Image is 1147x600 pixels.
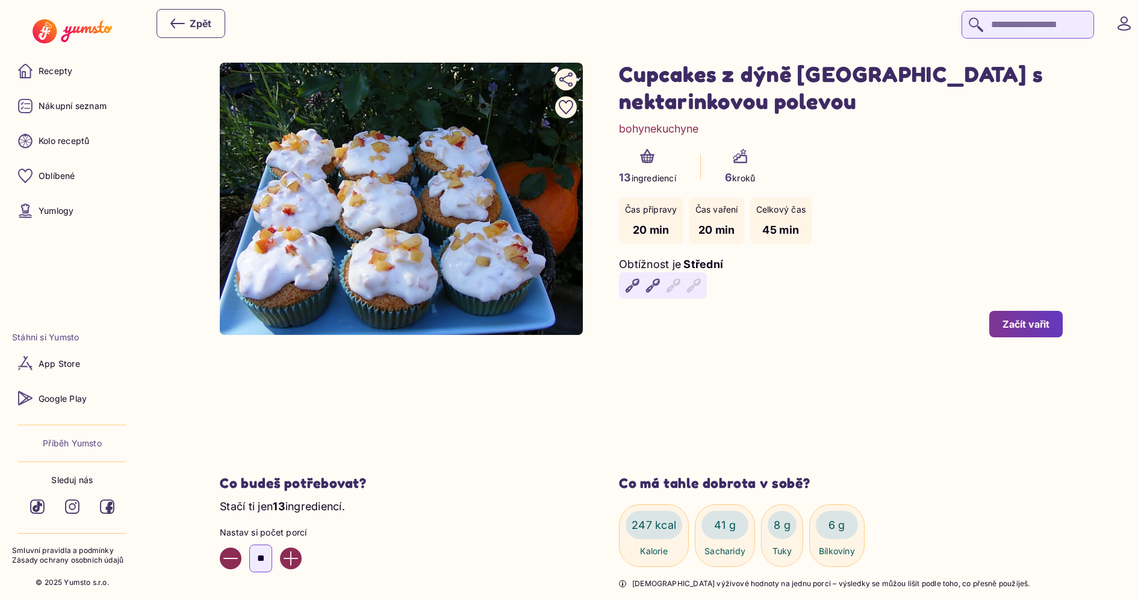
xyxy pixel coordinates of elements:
h1: Cupcakes z dýně hokkaido s nektarinkovou polevou [619,60,1063,114]
p: Nákupní seznam [39,100,107,112]
p: Recepty [39,65,72,77]
p: App Store [39,358,80,370]
p: Obtížnost je [619,256,681,272]
p: Bílkoviny [819,545,855,557]
p: Čas přípravy [625,204,677,216]
img: undefined [220,63,583,335]
span: 20 min [698,223,735,236]
a: bohynekuchyne [619,120,698,137]
p: 6 g [828,517,845,533]
input: Enter number [249,545,272,572]
p: Tuky [772,545,792,557]
a: Yumlogy [12,196,132,225]
p: © 2025 Yumsto s.r.o. [36,578,109,588]
p: Sleduj nás [51,474,93,486]
a: Zásady ochrany osobních údajů [12,555,132,566]
a: Recepty [12,57,132,86]
p: Nastav si počet porcí [220,527,583,539]
a: Nákupní seznam [12,92,132,120]
button: Decrease value [220,548,241,569]
a: Kolo receptů [12,127,132,155]
span: Střední [683,258,723,270]
p: Stačí ti jen ingrediencí. [220,498,583,514]
p: [DEMOGRAPHIC_DATA] výživové hodnoty na jednu porci – výsledky se můžou lišit podle toho, co přesn... [632,579,1030,589]
p: Yumlogy [39,205,73,217]
div: Začít vařit [1002,317,1049,331]
span: 6 [725,171,732,184]
img: Yumsto logo [33,19,111,43]
span: 20 min [633,223,670,236]
span: 45 min [762,223,799,236]
a: Oblíbené [12,161,132,190]
button: Začít vařit [989,311,1063,337]
p: Čas vaření [695,204,738,216]
a: Smluvní pravidla a podmínky [12,546,132,556]
p: kroků [725,169,755,186]
p: Sacharidy [704,545,745,557]
a: Google Play [12,384,132,413]
p: Google Play [39,393,87,405]
p: Oblíbené [39,170,75,182]
h2: Co budeš potřebovat? [220,475,583,492]
p: 41 g [714,517,736,533]
iframe: Advertisement [280,361,1002,451]
h3: Co má tahle dobrota v sobě? [619,475,1063,492]
a: Příběh Yumsto [43,437,102,449]
p: 247 kcal [632,517,676,533]
div: Zpět [170,16,211,31]
button: Increase value [280,548,302,569]
p: Celkový čas [756,204,806,216]
li: Stáhni si Yumsto [12,331,132,343]
button: Zpět [157,9,225,38]
span: 13 [619,171,632,184]
p: ingrediencí [619,169,676,186]
p: Kalorie [640,545,667,557]
span: 13 [273,500,285,513]
a: App Store [12,349,132,378]
p: 8 g [774,517,791,533]
p: Kolo receptů [39,135,90,147]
